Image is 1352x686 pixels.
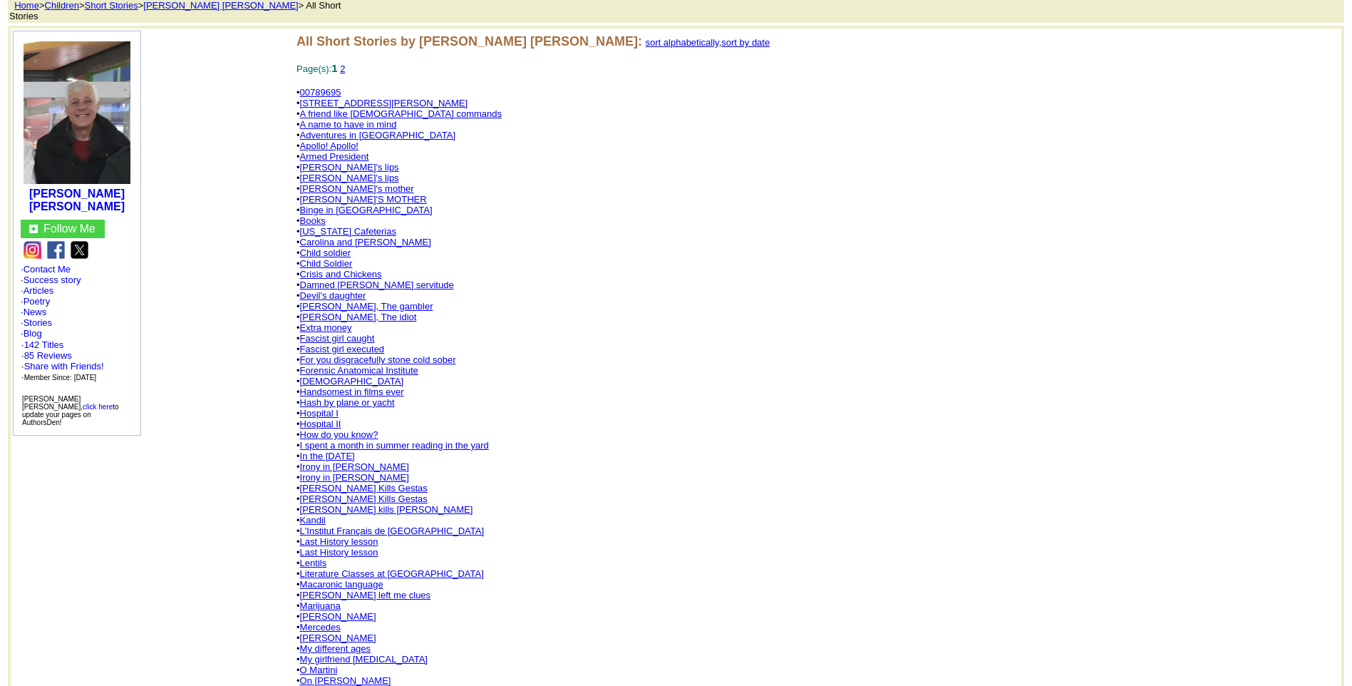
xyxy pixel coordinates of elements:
[296,622,341,633] font: •
[296,63,345,74] font: Page(s):
[331,62,337,74] font: 1
[300,312,417,322] a: [PERSON_NAME], The idiot
[300,579,383,590] a: Macaronic language
[300,290,366,301] a: Devil's daughter
[296,290,366,301] font: •
[300,226,396,237] a: [US_STATE] Cafeterias
[300,654,428,665] a: My girlfriend [MEDICAL_DATA]
[300,247,351,258] a: Child soldier
[646,37,719,48] a: sort alphabetically
[300,440,489,451] a: I spent a month in summer reading in the yard
[24,350,72,361] a: 85 Reviews
[296,451,355,461] font: •
[300,397,395,408] a: Hash by plane or yacht
[296,429,378,440] font: •
[300,429,378,440] a: How do you know?
[300,237,431,247] a: Carolina and [PERSON_NAME]
[300,183,414,194] a: [PERSON_NAME]'s mother
[300,258,353,269] a: Child Soldier
[300,633,376,643] a: [PERSON_NAME]
[24,241,41,259] img: ig.png
[296,611,376,622] font: •
[47,241,65,259] img: fb.png
[296,322,352,333] font: •
[300,590,431,600] a: [PERSON_NAME] left me clues
[296,258,352,269] font: •
[296,665,337,675] font: •
[300,140,358,151] a: Apollo! Apollo!
[300,622,341,633] a: Mercedes
[24,361,104,372] a: Share with Friends!
[300,643,371,654] a: My different ages
[300,344,385,354] a: Fascist girl executed
[300,386,404,397] a: Handsomest in films ever
[300,108,502,119] a: A friend like [DEMOGRAPHIC_DATA] commands
[24,41,130,184] img: 74344.jpg
[300,547,378,558] a: Last History lesson
[296,173,399,183] font: •
[296,194,427,205] font: •
[296,440,489,451] font: •
[300,408,339,419] a: Hospital I
[29,188,125,213] a: [PERSON_NAME] [PERSON_NAME]
[296,98,468,108] font: •
[300,173,399,183] a: [PERSON_NAME]'s lips
[24,317,52,328] a: Stories
[296,119,396,130] font: •
[296,87,341,98] font: •
[300,119,397,130] a: A name to have in mind
[296,633,376,643] font: •
[296,579,383,590] font: •
[296,354,456,365] font: •
[296,365,418,376] font: •
[300,301,433,312] a: [PERSON_NAME], The gambler
[24,285,54,296] a: Articles
[300,515,326,526] a: Kandil
[296,483,428,493] font: •
[300,472,409,483] a: Irony in [PERSON_NAME]
[300,280,454,290] a: Damned [PERSON_NAME] servitude
[300,365,418,376] a: Forensic Anatomical Institute
[296,568,484,579] font: •
[300,130,455,140] a: Adventures in [GEOGRAPHIC_DATA]
[24,307,47,317] a: News
[300,162,399,173] a: [PERSON_NAME]'s lips
[300,376,403,386] a: [DEMOGRAPHIC_DATA]
[21,339,104,382] font: · ·
[296,590,430,600] font: •
[296,205,432,215] font: •
[300,354,456,365] a: For you disgracefully stone cold sober
[296,183,414,194] font: •
[296,419,341,429] font: •
[300,322,352,333] a: Extra money
[300,536,378,547] a: Last History lesson
[296,151,368,162] font: •
[296,397,395,408] font: •
[24,374,97,382] font: Member Since: [DATE]
[300,483,428,493] a: [PERSON_NAME] Kills Gestas
[300,600,341,611] a: Marijuana
[296,558,326,568] font: •
[300,98,468,108] a: [STREET_ADDRESS][PERSON_NAME]
[24,275,81,285] a: Success story
[300,526,484,536] a: L'Institut Français de [GEOGRAPHIC_DATA]
[300,461,409,472] a: Irony in [PERSON_NAME]
[296,386,404,397] font: •
[296,140,358,151] font: •
[296,130,455,140] font: •
[296,675,391,686] font: •
[300,333,375,344] a: Fascist girl caught
[24,328,42,339] a: Blog
[296,269,381,280] font: •
[340,63,345,74] a: 2
[296,312,416,322] font: •
[296,215,326,226] font: •
[24,296,51,307] a: Poetry
[296,600,341,611] font: •
[300,493,428,504] a: [PERSON_NAME] Kills Gestas
[43,222,96,235] font: Follow Me
[296,34,642,48] font: All Short Stories by [PERSON_NAME] [PERSON_NAME]:
[300,205,433,215] a: Binge in [GEOGRAPHIC_DATA]
[83,403,113,411] a: click here
[24,264,71,275] a: Contact Me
